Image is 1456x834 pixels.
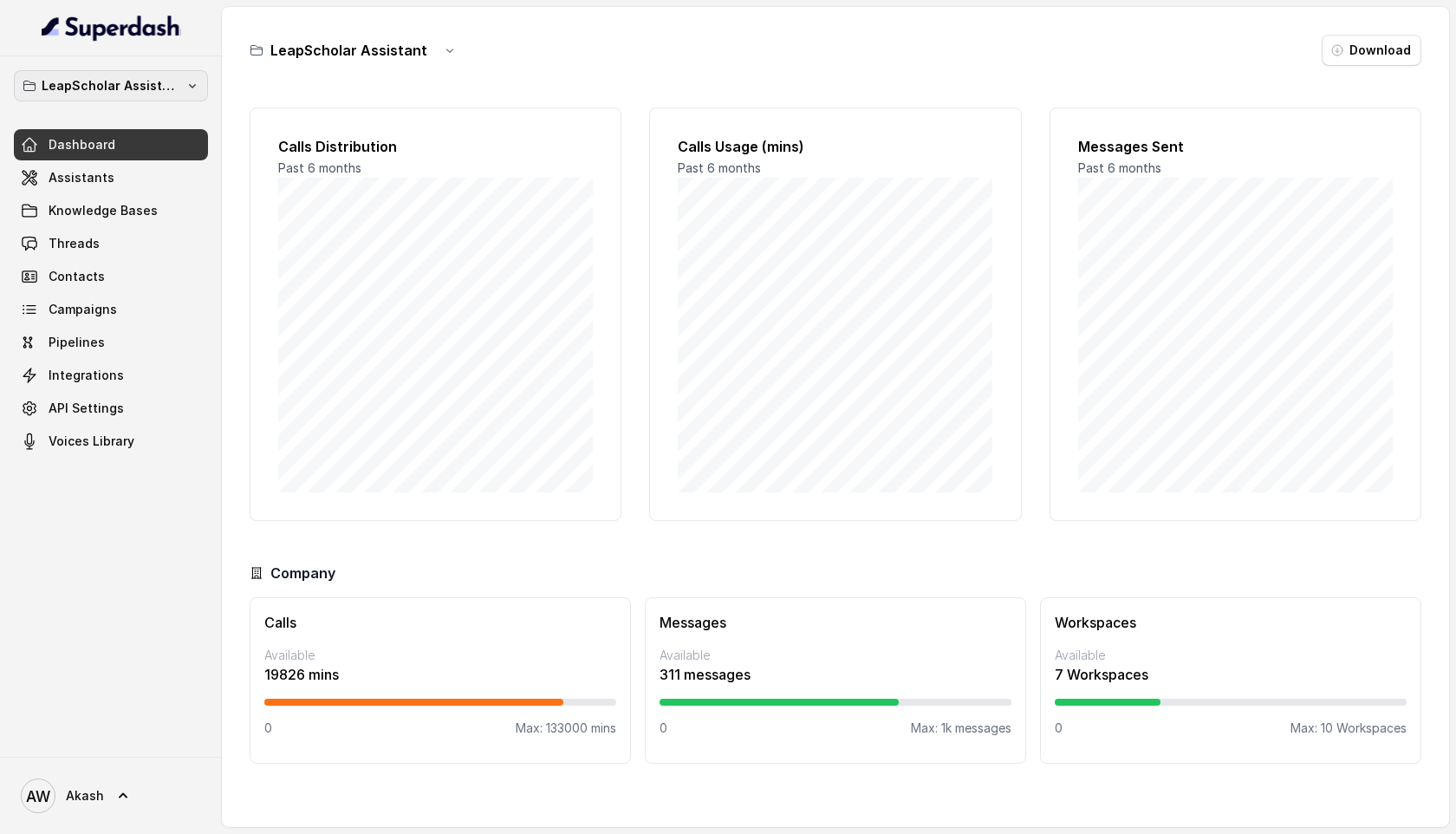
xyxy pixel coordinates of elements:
span: Past 6 months [1078,160,1161,175]
p: 0 [1055,720,1063,737]
a: Campaigns [14,294,208,325]
p: 19826 mins [264,664,616,685]
a: Knowledge Bases [14,195,208,226]
button: LeapScholar Assistant [14,70,208,101]
p: Available [264,647,616,664]
h3: LeapScholar Assistant [270,40,427,61]
a: API Settings [14,393,208,424]
span: Akash [66,787,104,805]
h2: Calls Distribution [278,136,593,157]
img: light.svg [42,14,181,42]
text: AW [26,787,50,805]
p: 311 messages [660,664,1011,685]
a: Contacts [14,261,208,292]
p: 7 Workspaces [1055,664,1407,685]
h3: Company [270,563,335,583]
p: Max: 10 Workspaces [1290,720,1407,737]
h2: Calls Usage (mins) [678,136,992,157]
span: Integrations [49,367,124,384]
p: Available [1055,647,1407,664]
p: 0 [264,720,272,737]
a: Akash [14,772,208,820]
h2: Messages Sent [1078,136,1393,157]
a: Voices Library [14,426,208,457]
span: Assistants [49,169,114,186]
span: API Settings [49,400,124,417]
button: Download [1322,35,1421,66]
a: Threads [14,228,208,259]
h3: Calls [264,612,616,633]
p: Max: 1k messages [911,720,1011,737]
p: 0 [660,720,667,737]
p: Max: 133000 mins [516,720,616,737]
span: Campaigns [49,301,117,318]
span: Dashboard [49,136,115,153]
a: Assistants [14,162,208,193]
span: Knowledge Bases [49,202,158,219]
a: Dashboard [14,129,208,160]
span: Pipelines [49,334,105,351]
h3: Workspaces [1055,612,1407,633]
h3: Messages [660,612,1011,633]
a: Pipelines [14,327,208,358]
p: LeapScholar Assistant [42,75,180,96]
span: Past 6 months [678,160,761,175]
span: Contacts [49,268,105,285]
span: Threads [49,235,100,252]
a: Integrations [14,360,208,391]
p: Available [660,647,1011,664]
span: Past 6 months [278,160,361,175]
span: Voices Library [49,433,134,450]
